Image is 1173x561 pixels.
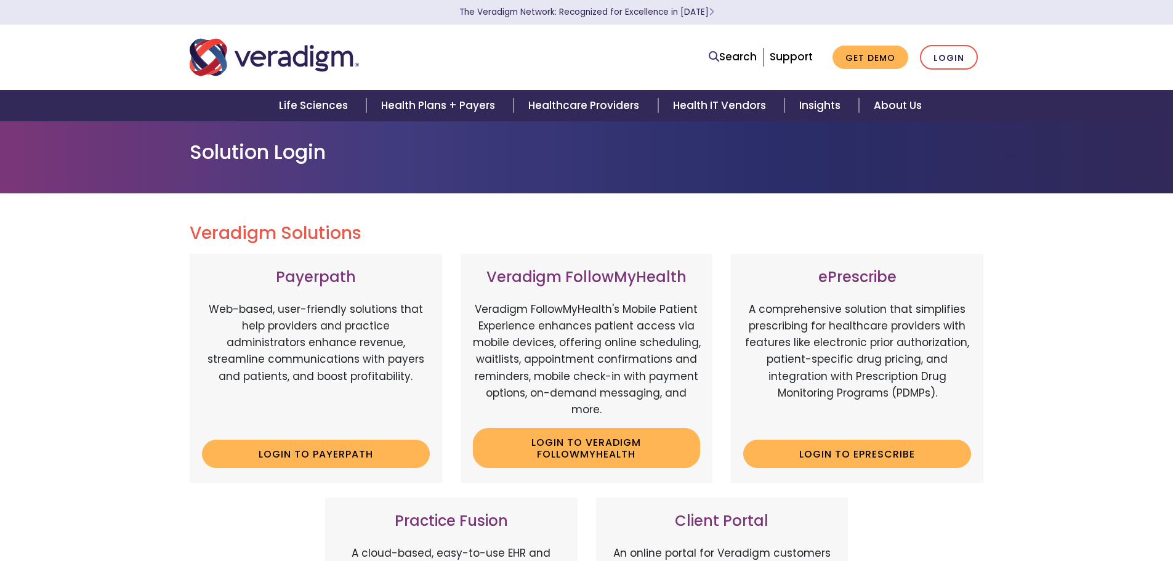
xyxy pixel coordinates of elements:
[264,90,366,121] a: Life Sciences
[514,90,658,121] a: Healthcare Providers
[337,512,565,530] h3: Practice Fusion
[770,49,813,64] a: Support
[202,268,430,286] h3: Payerpath
[709,49,757,65] a: Search
[202,440,430,468] a: Login to Payerpath
[859,90,937,121] a: About Us
[743,268,971,286] h3: ePrescribe
[658,90,784,121] a: Health IT Vendors
[784,90,859,121] a: Insights
[190,37,359,78] img: Veradigm logo
[920,45,978,70] a: Login
[202,301,430,430] p: Web-based, user-friendly solutions that help providers and practice administrators enhance revenu...
[190,140,984,164] h1: Solution Login
[743,440,971,468] a: Login to ePrescribe
[743,301,971,430] p: A comprehensive solution that simplifies prescribing for healthcare providers with features like ...
[473,301,701,418] p: Veradigm FollowMyHealth's Mobile Patient Experience enhances patient access via mobile devices, o...
[832,46,908,70] a: Get Demo
[366,90,514,121] a: Health Plans + Payers
[608,512,836,530] h3: Client Portal
[190,223,984,244] h2: Veradigm Solutions
[709,6,714,18] span: Learn More
[459,6,714,18] a: The Veradigm Network: Recognized for Excellence in [DATE]Learn More
[473,428,701,468] a: Login to Veradigm FollowMyHealth
[473,268,701,286] h3: Veradigm FollowMyHealth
